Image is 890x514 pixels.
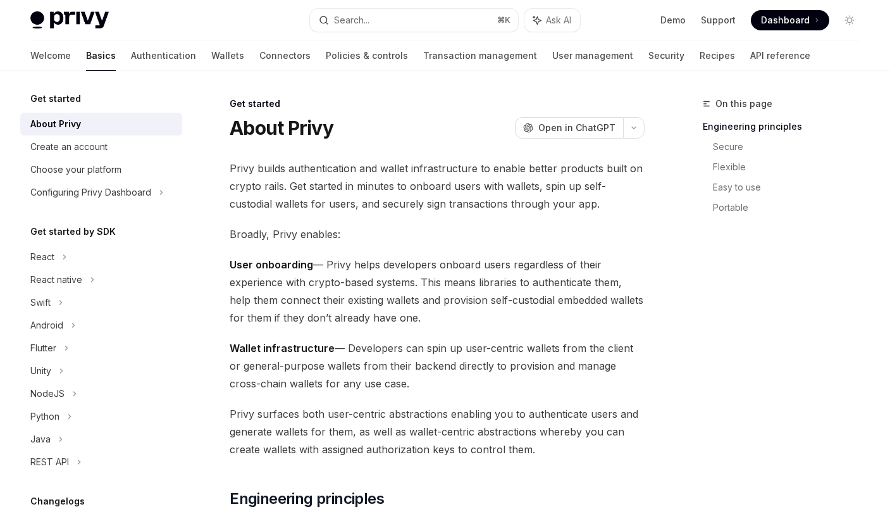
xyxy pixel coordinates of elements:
button: Toggle dark mode [839,10,860,30]
div: Configuring Privy Dashboard [30,185,151,200]
a: Connectors [259,41,311,71]
a: Engineering principles [703,116,870,137]
div: NodeJS [30,386,65,401]
h5: Get started by SDK [30,224,116,239]
a: Flexible [713,157,870,177]
a: User management [552,41,633,71]
span: Engineering principles [230,489,384,509]
a: Recipes [700,41,735,71]
a: Basics [86,41,116,71]
div: Unity [30,363,51,379]
a: Support [701,14,736,27]
a: Security [648,41,684,71]
a: Choose your platform [20,158,182,181]
div: Android [30,318,63,333]
a: Portable [713,197,870,218]
span: Privy surfaces both user-centric abstractions enabling you to authenticate users and generate wal... [230,405,645,458]
h5: Changelogs [30,494,85,509]
h5: Get started [30,91,81,106]
a: Create an account [20,135,182,158]
div: Swift [30,295,51,310]
div: Search... [334,13,369,28]
div: Python [30,409,59,424]
a: About Privy [20,113,182,135]
a: Wallets [211,41,244,71]
img: light logo [30,11,109,29]
a: Demo [660,14,686,27]
div: React native [30,272,82,287]
span: Ask AI [546,14,571,27]
a: Policies & controls [326,41,408,71]
h1: About Privy [230,116,333,139]
span: On this page [715,96,772,111]
strong: User onboarding [230,258,313,271]
div: About Privy [30,116,81,132]
div: REST API [30,454,69,470]
span: ⌘ K [497,15,510,25]
a: Secure [713,137,870,157]
span: Privy builds authentication and wallet infrastructure to enable better products built on crypto r... [230,160,645,213]
a: Welcome [30,41,71,71]
div: Java [30,432,51,447]
span: Broadly, Privy enables: [230,225,645,243]
a: Easy to use [713,177,870,197]
a: Dashboard [751,10,829,30]
span: — Developers can spin up user-centric wallets from the client or general-purpose wallets from the... [230,339,645,392]
a: Transaction management [423,41,537,71]
button: Search...⌘K [310,9,517,32]
span: — Privy helps developers onboard users regardless of their experience with crypto-based systems. ... [230,256,645,327]
span: Dashboard [761,14,810,27]
div: Get started [230,97,645,110]
div: Choose your platform [30,162,121,177]
a: Authentication [131,41,196,71]
div: Flutter [30,341,56,356]
button: Ask AI [524,9,580,32]
div: Create an account [30,139,108,154]
a: API reference [750,41,810,71]
strong: Wallet infrastructure [230,342,335,354]
div: React [30,249,54,265]
button: Open in ChatGPT [515,117,623,139]
span: Open in ChatGPT [538,122,615,134]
